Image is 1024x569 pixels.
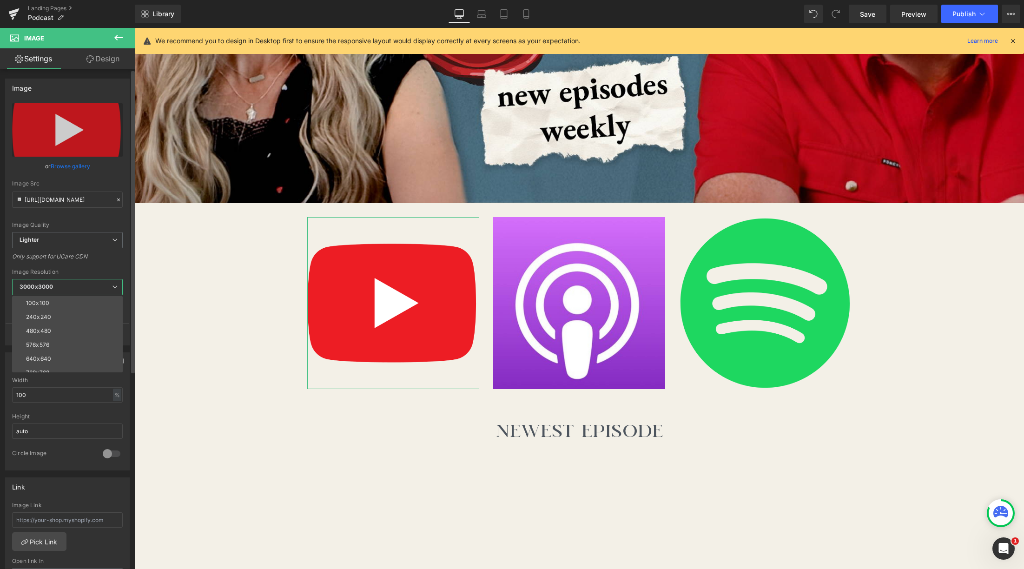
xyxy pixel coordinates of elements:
[448,5,470,23] a: Desktop
[12,413,123,420] div: Height
[860,9,875,19] span: Save
[12,253,123,266] div: Only support for UCare CDN
[12,502,123,509] div: Image Link
[12,192,123,208] input: Link
[12,222,123,228] div: Image Quality
[26,342,49,348] div: 576x576
[826,5,845,23] button: Redo
[26,314,51,320] div: 240x240
[493,5,515,23] a: Tablet
[134,28,1024,569] iframe: To enrich screen reader interactions, please activate Accessibility in Grammarly extension settings
[135,5,181,23] a: New Library
[20,283,53,290] b: 3000x3000
[12,161,123,171] div: or
[1011,537,1019,545] span: 1
[12,478,25,491] div: Link
[515,5,537,23] a: Mobile
[69,48,137,69] a: Design
[12,532,66,551] a: Pick Link
[51,158,90,174] a: Browse gallery
[12,450,93,459] div: Circle Image
[952,10,976,18] span: Publish
[26,370,49,376] div: 768x768
[155,36,581,46] p: We recommend you to design in Desktop first to ensure the responsive layout would display correct...
[113,389,121,401] div: %
[12,512,123,528] input: https://your-shop.myshopify.com
[28,5,135,12] a: Landing Pages
[964,35,1002,46] a: Learn more
[24,34,44,42] span: Image
[6,323,129,345] button: More settings
[152,10,174,18] span: Library
[26,328,51,334] div: 480x480
[12,180,123,187] div: Image Src
[28,14,53,21] span: Podcast
[12,423,123,439] input: auto
[1002,5,1020,23] button: More
[470,5,493,23] a: Laptop
[26,356,51,362] div: 640x640
[12,558,123,564] div: Open link In
[992,537,1015,560] iframe: Intercom live chat
[890,5,938,23] a: Preview
[20,236,39,243] b: Lighter
[12,387,123,403] input: auto
[804,5,823,23] button: Undo
[12,269,123,275] div: Image Resolution
[941,5,998,23] button: Publish
[12,79,32,92] div: Image
[901,9,926,19] span: Preview
[12,377,123,384] div: Width
[26,300,49,306] div: 100x100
